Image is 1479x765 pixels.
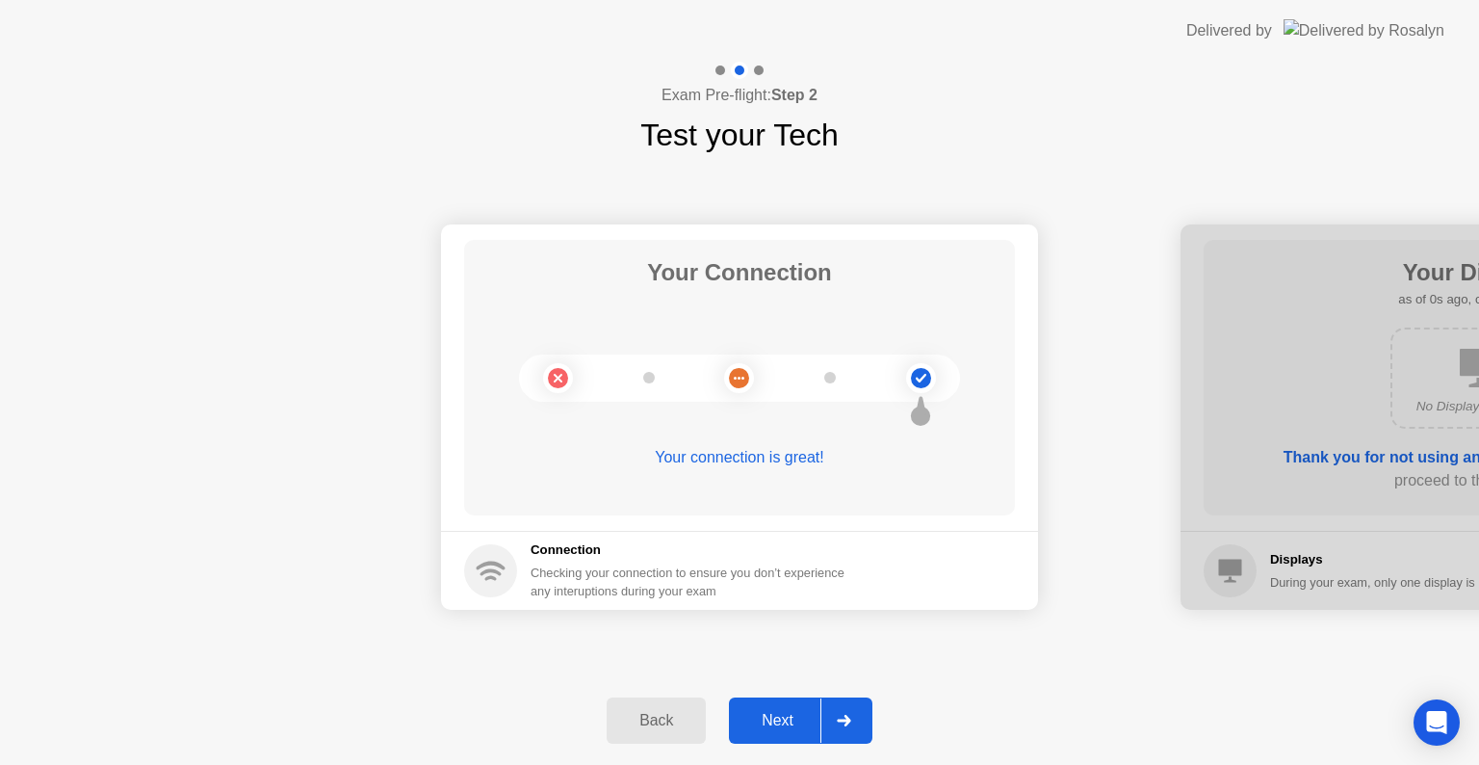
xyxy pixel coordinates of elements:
button: Next [729,698,872,744]
div: Checking your connection to ensure you don’t experience any interuptions during your exam [531,564,856,600]
div: Your connection is great! [464,446,1015,469]
h1: Test your Tech [640,112,839,158]
h5: Connection [531,541,856,560]
div: Next [735,712,820,729]
h1: Your Connection [647,255,832,290]
b: Step 2 [771,87,817,103]
button: Back [607,698,706,744]
img: Delivered by Rosalyn [1284,19,1444,41]
div: Delivered by [1186,19,1272,42]
h4: Exam Pre-flight: [662,84,817,107]
div: Open Intercom Messenger [1414,699,1460,746]
div: Back [612,712,700,729]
